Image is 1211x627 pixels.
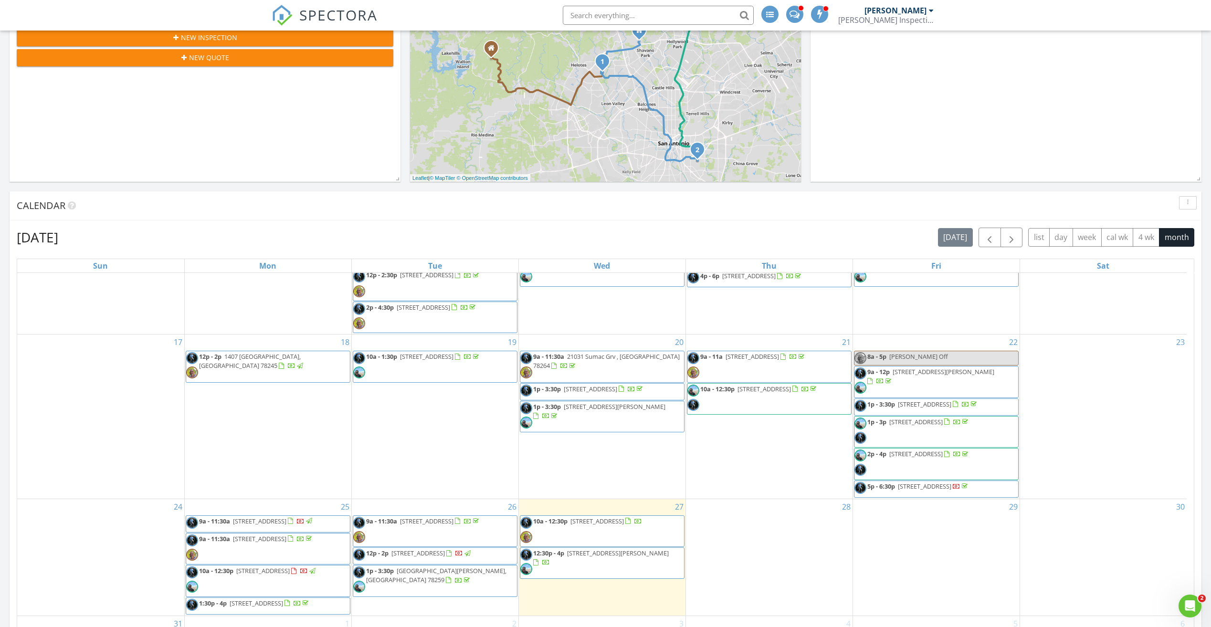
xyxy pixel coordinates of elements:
[854,352,866,364] img: kanakprofile_image0.jpg
[854,416,1019,448] a: 1p - 3p [STREET_ADDRESS]
[520,351,684,382] a: 9a - 11:30a 21031 Sumac Grv , [GEOGRAPHIC_DATA] 78264
[186,597,350,615] a: 1:30p - 4p [STREET_ADDRESS]
[186,549,198,561] img: kanakprofile_image0.jpg
[520,517,532,529] img: circl_pic.jpeg
[854,366,1019,397] a: 9a - 12p [STREET_ADDRESS][PERSON_NAME]
[838,15,934,25] div: Bain Inspection Service LLC
[533,549,669,566] a: 12:30p - 4p [STREET_ADDRESS][PERSON_NAME]
[236,566,290,575] span: [STREET_ADDRESS]
[17,499,184,616] td: Go to August 24, 2025
[184,334,351,499] td: Go to August 18, 2025
[1073,228,1102,247] button: week
[506,499,518,514] a: Go to August 26, 2025
[563,6,754,25] input: Search everything...
[687,385,699,397] img: 20231220_142457.jpg
[520,383,684,400] a: 1p - 3:30p [STREET_ADDRESS]
[430,175,455,181] a: © MapTiler
[867,400,895,408] span: 1p - 3:30p
[564,385,617,393] span: [STREET_ADDRESS]
[853,499,1020,616] td: Go to August 29, 2025
[840,499,853,514] a: Go to August 28, 2025
[602,61,608,67] div: 11131 Pomona Park, San Antonio, TX 78249
[854,382,866,394] img: 20231220_142457.jpg
[685,499,853,616] td: Go to August 28, 2025
[397,303,450,312] span: [STREET_ADDRESS]
[366,517,481,525] a: 9a - 11:30a [STREET_ADDRESS]
[366,566,394,575] span: 1p - 3:30p
[199,534,314,543] a: 9a - 11:30a [STREET_ADDRESS]
[854,449,866,461] img: 20231220_142457.jpg
[737,385,791,393] span: [STREET_ADDRESS]
[366,352,397,361] span: 10a - 1:30p
[687,366,699,378] img: kanakprofile_image0.jpg
[17,228,58,247] h2: [DATE]
[687,383,852,415] a: 10a - 12:30p [STREET_ADDRESS]
[518,499,685,616] td: Go to August 27, 2025
[722,272,776,280] span: [STREET_ADDRESS]
[17,199,65,212] span: Calendar
[353,303,365,315] img: circl_pic.jpeg
[533,352,564,361] span: 9a - 11:30a
[520,402,532,414] img: circl_pic.jpeg
[353,285,365,297] img: kanakprofile_image0.jpg
[17,49,393,66] button: New Quote
[353,271,365,282] img: circl_pic.jpeg
[564,402,665,411] span: [STREET_ADDRESS][PERSON_NAME]
[938,228,973,247] button: [DATE]
[520,417,532,428] img: 20231220_142457.jpg
[854,398,1019,416] a: 1p - 3:30p [STREET_ADDRESS]
[673,499,685,514] a: Go to August 27, 2025
[186,581,198,593] img: 20231220_142457.jpg
[520,352,532,364] img: circl_pic.jpeg
[199,352,221,361] span: 12p - 2p
[1198,595,1206,602] span: 2
[199,566,233,575] span: 10a - 12:30p
[199,599,310,607] a: 1:30p - 4p [STREET_ADDRESS]
[366,352,481,361] a: 10a - 1:30p [STREET_ADDRESS]
[1179,595,1201,617] iframe: Intercom live chat
[199,599,227,607] span: 1:30p - 4p
[700,272,719,280] span: 4p - 6p
[353,531,365,543] img: kanakprofile_image0.jpg
[867,367,890,376] span: 9a - 12p
[366,549,472,557] a: 12p - 2p [STREET_ADDRESS]
[353,515,517,547] a: 9a - 11:30a [STREET_ADDRESS]
[840,334,853,350] a: Go to August 21, 2025
[867,418,886,426] span: 1p - 3p
[172,334,184,350] a: Go to August 17, 2025
[726,352,779,361] span: [STREET_ADDRESS]
[673,334,685,350] a: Go to August 20, 2025
[366,303,394,312] span: 2p - 4:30p
[854,432,866,444] img: circl_pic.jpeg
[533,517,568,525] span: 10a - 12:30p
[426,259,444,272] a: Tuesday
[1007,334,1020,350] a: Go to August 22, 2025
[867,400,979,408] a: 1p - 3:30p [STREET_ADDRESS]
[1020,334,1187,499] td: Go to August 23, 2025
[17,334,184,499] td: Go to August 17, 2025
[533,352,680,370] a: 9a - 11:30a 21031 Sumac Grv , [GEOGRAPHIC_DATA] 78264
[639,30,645,36] div: 17906 Bella Luna Way, San Antonio TX 78257
[199,352,301,370] span: 1407 [GEOGRAPHIC_DATA], [GEOGRAPHIC_DATA] 78245
[854,418,866,429] img: 20231220_142457.jpg
[299,5,378,25] span: SPECTORA
[520,515,684,547] a: 10a - 12:30p [STREET_ADDRESS]
[854,464,866,476] img: circl_pic.jpeg
[199,534,230,543] span: 9a - 11:30a
[1020,499,1187,616] td: Go to August 30, 2025
[979,228,1001,247] button: Previous month
[353,581,365,593] img: 20231220_142457.jpg
[172,499,184,514] a: Go to August 24, 2025
[233,534,286,543] span: [STREET_ADDRESS]
[186,366,198,378] img: kanakprofile_image0.jpg
[366,303,477,312] a: 2p - 4:30p [STREET_ADDRESS]
[186,534,198,546] img: circl_pic.jpeg
[353,269,517,301] a: 12p - 2:30p [STREET_ADDRESS]
[1028,228,1050,247] button: list
[520,385,532,397] img: circl_pic.jpeg
[353,366,365,378] img: 20231220_142457.jpg
[366,271,481,279] a: 12p - 2:30p [STREET_ADDRESS]
[199,517,314,525] a: 9a - 11:30a [STREET_ADDRESS]
[570,517,624,525] span: [STREET_ADDRESS]
[17,29,393,46] button: New Inspection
